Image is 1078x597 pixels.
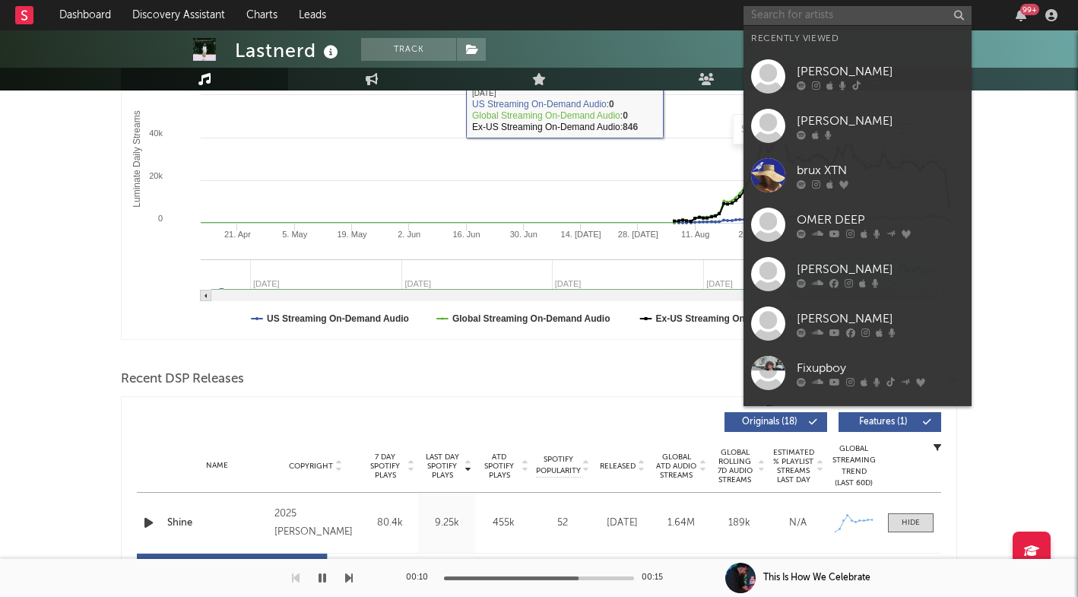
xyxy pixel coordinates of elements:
[282,230,308,239] text: 5. May
[744,151,972,200] a: brux XTN
[149,171,163,180] text: 20k
[406,569,436,587] div: 00:10
[479,453,519,480] span: ATD Spotify Plays
[797,211,964,229] div: OMER DEEP
[744,52,972,101] a: [PERSON_NAME]
[235,38,342,63] div: Lastnerd
[772,516,823,531] div: N/A
[734,418,804,427] span: Originals ( 18 )
[167,460,267,472] div: Name
[797,310,964,328] div: [PERSON_NAME]
[361,38,456,61] button: Track
[772,448,814,484] span: Estimated % Playlist Streams Last Day
[751,30,964,48] div: Recently Viewed
[224,230,251,239] text: 21. Apr
[738,230,766,239] text: 25. Aug
[744,6,972,25] input: Search for artists
[797,161,964,179] div: brux XTN
[365,453,405,480] span: 7 Day Spotify Plays
[734,124,894,136] input: Search by song name or URL
[744,398,972,447] a: Jashmir
[267,313,409,324] text: US Streaming On-Demand Audio
[839,412,941,432] button: Features(1)
[681,230,709,239] text: 11. Aug
[274,505,357,541] div: 2025 [PERSON_NAME]
[714,516,765,531] div: 189k
[597,516,648,531] div: [DATE]
[1020,4,1039,15] div: 99 +
[398,230,420,239] text: 2. Jun
[137,554,327,592] div: All DSP Consumption
[655,516,706,531] div: 1.64M
[744,249,972,299] a: [PERSON_NAME]
[132,110,142,207] text: Luminate Daily Streams
[744,299,972,348] a: [PERSON_NAME]
[618,230,658,239] text: 28. [DATE]
[536,516,589,531] div: 52
[167,516,267,531] a: Shine
[797,62,964,81] div: [PERSON_NAME]
[289,462,333,471] span: Copyright
[714,448,756,484] span: Global Rolling 7D Audio Streams
[642,569,672,587] div: 00:15
[797,359,964,377] div: Fixupboy
[121,370,244,389] span: Recent DSP Releases
[744,101,972,151] a: [PERSON_NAME]
[797,112,964,130] div: [PERSON_NAME]
[561,230,601,239] text: 14. [DATE]
[656,313,813,324] text: Ex-US Streaming On-Demand Audio
[744,200,972,249] a: OMER DEEP
[1016,9,1026,21] button: 99+
[422,453,462,480] span: Last Day Spotify Plays
[122,35,956,339] svg: Luminate Daily Consumption
[797,260,964,278] div: [PERSON_NAME]
[744,348,972,398] a: Fixupboy
[479,516,528,531] div: 455k
[337,230,367,239] text: 19. May
[655,453,697,480] span: Global ATD Audio Streams
[536,454,581,477] span: Spotify Popularity
[365,516,414,531] div: 80.4k
[848,418,918,427] span: Features ( 1 )
[422,516,471,531] div: 9.25k
[158,214,163,223] text: 0
[452,230,480,239] text: 16. Jun
[600,462,636,471] span: Released
[510,230,537,239] text: 30. Jun
[763,571,870,585] div: This Is How We Celebrate
[452,313,610,324] text: Global Streaming On-Demand Audio
[724,412,827,432] button: Originals(18)
[831,443,877,489] div: Global Streaming Trend (Last 60D)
